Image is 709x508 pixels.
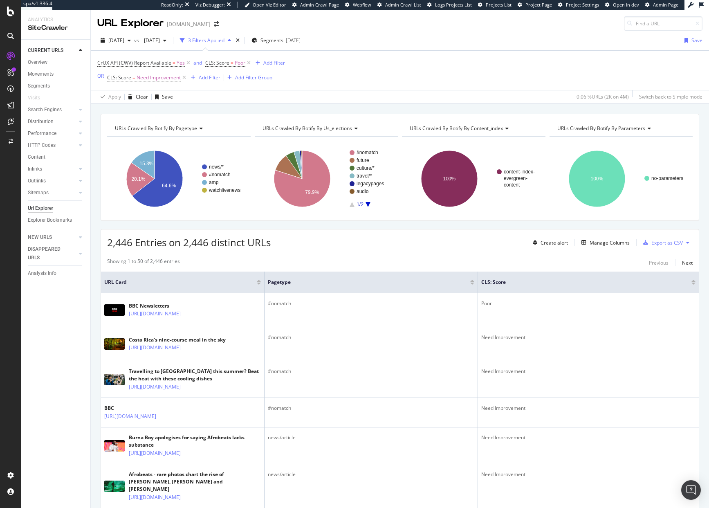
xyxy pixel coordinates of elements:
button: [DATE] [141,34,170,47]
text: 100% [590,176,603,182]
a: Performance [28,129,76,138]
a: Admin Page [645,2,678,8]
span: = [173,59,175,66]
div: Overview [28,58,47,67]
div: Need Improvement [481,405,696,412]
span: = [132,74,135,81]
button: Next [682,258,693,267]
span: Admin Crawl Page [300,2,339,8]
text: 100% [443,176,456,182]
div: Segments [28,82,50,90]
div: Viz Debugger: [195,2,225,8]
button: Save [152,90,173,103]
span: Open in dev [613,2,639,8]
text: #nomatch [209,172,231,178]
div: Burna Boy apologises for saying Afrobeats lacks substance [129,434,261,449]
div: Visits [28,94,40,102]
h4: URLs Crawled By Botify By us_elections [261,122,391,135]
a: Content [28,153,85,162]
a: [URL][DOMAIN_NAME] [129,344,181,352]
div: SiteCrawler [28,23,84,33]
text: 1/2 [357,202,363,207]
div: CURRENT URLS [28,46,63,55]
span: vs [134,37,141,44]
span: URL Card [104,279,255,286]
img: main image [104,338,125,350]
button: Manage Columns [578,238,630,247]
a: Project Settings [558,2,599,8]
a: Sitemaps [28,189,76,197]
div: Travelling to [GEOGRAPHIC_DATA] this summer? Beat the heat with these cooling dishes [129,368,261,382]
div: arrow-right-arrow-left [214,21,219,27]
a: Open in dev [605,2,639,8]
a: Admin Crawl List [377,2,421,8]
button: Create alert [530,236,568,249]
a: Url Explorer [28,204,85,213]
button: [DATE] [97,34,134,47]
button: Save [681,34,702,47]
a: Visits [28,94,48,102]
span: Project Settings [566,2,599,8]
div: Analytics [28,16,84,23]
div: Explorer Bookmarks [28,216,72,225]
div: ReadOnly: [161,2,183,8]
div: A chart. [550,143,693,214]
span: CLS: Score [205,59,229,66]
div: 3 Filters Applied [188,37,224,44]
span: Webflow [353,2,371,8]
div: Costa Rica's nine-course meal in the sky [129,336,226,344]
div: news/article [268,471,474,478]
img: main image [104,440,125,452]
div: Open Intercom Messenger [681,480,701,500]
span: 2,446 Entries on 2,446 distinct URLs [107,236,271,249]
button: Segments[DATE] [248,34,304,47]
div: Movements [28,70,54,79]
text: amp [209,180,219,185]
div: [DATE] [286,37,301,44]
div: Search Engines [28,106,62,114]
div: URL Explorer [97,16,164,30]
div: A chart. [255,143,398,214]
text: audio [357,189,369,194]
div: BBC [104,405,192,412]
span: Projects List [486,2,512,8]
div: Outlinks [28,177,46,185]
span: Yes [177,57,185,69]
div: Inlinks [28,165,42,173]
button: Add Filter Group [224,73,272,83]
div: Create alert [541,239,568,246]
text: 20.1% [131,176,145,182]
div: Need Improvement [481,334,696,341]
div: A chart. [107,143,251,214]
a: Webflow [345,2,371,8]
span: CrUX API (CWV) Report Available [97,59,171,66]
span: URLs Crawled By Botify By parameters [557,125,645,132]
div: Analysis Info [28,269,56,278]
a: Overview [28,58,85,67]
text: 79.9% [305,189,319,195]
text: no-parameters [651,175,683,181]
a: NEW URLS [28,233,76,242]
div: times [234,36,241,45]
span: Project Page [525,2,552,8]
a: DISAPPEARED URLS [28,245,76,262]
div: Performance [28,129,56,138]
a: Search Engines [28,106,76,114]
div: Afrobeats - rare photos chart the rise of [PERSON_NAME], [PERSON_NAME] and [PERSON_NAME] [129,471,261,493]
div: Content [28,153,45,162]
div: Need Improvement [481,434,696,441]
a: Admin Crawl Page [292,2,339,8]
div: OR [97,72,104,79]
a: Logs Projects List [427,2,472,8]
div: Apply [108,93,121,100]
a: Segments [28,82,85,90]
span: URLs Crawled By Botify By pagetype [115,125,197,132]
a: [URL][DOMAIN_NAME] [129,383,181,391]
text: future [357,157,369,163]
text: watchlivenews [209,187,240,193]
div: and [193,59,202,66]
a: Open Viz Editor [245,2,286,8]
button: and [193,59,202,67]
a: [URL][DOMAIN_NAME] [129,493,181,501]
div: Showing 1 to 50 of 2,446 entries [107,258,180,267]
